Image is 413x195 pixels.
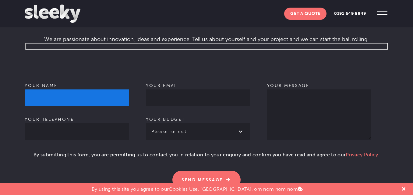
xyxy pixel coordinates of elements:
[346,152,378,158] a: Privacy Policy
[25,28,388,43] p: We are passionate about innovation, ideas and experience. Tell us about yourself and your project...
[146,83,250,100] label: Your email
[25,123,129,140] input: Your telephone
[146,89,250,106] input: Your email
[328,8,372,20] a: 0191 649 8949
[146,123,250,140] select: Your budget
[25,43,388,189] form: Contact form
[92,183,303,192] p: By using this site you agree to our . [GEOGRAPHIC_DATA], om nom nom nom
[25,151,388,163] p: By submitting this form, you are permitting us to contact you in relation to your enquiry and con...
[25,83,129,100] label: Your name
[169,186,198,192] a: Cookies Use
[284,8,327,20] a: Get A Quote
[146,117,250,134] label: Your budget
[267,83,371,150] label: Your message
[25,5,80,23] img: Sleeky Web Design Newcastle
[172,171,241,189] input: Send Message
[25,89,129,106] input: Your name
[267,89,371,140] textarea: Your message
[25,117,129,134] label: Your telephone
